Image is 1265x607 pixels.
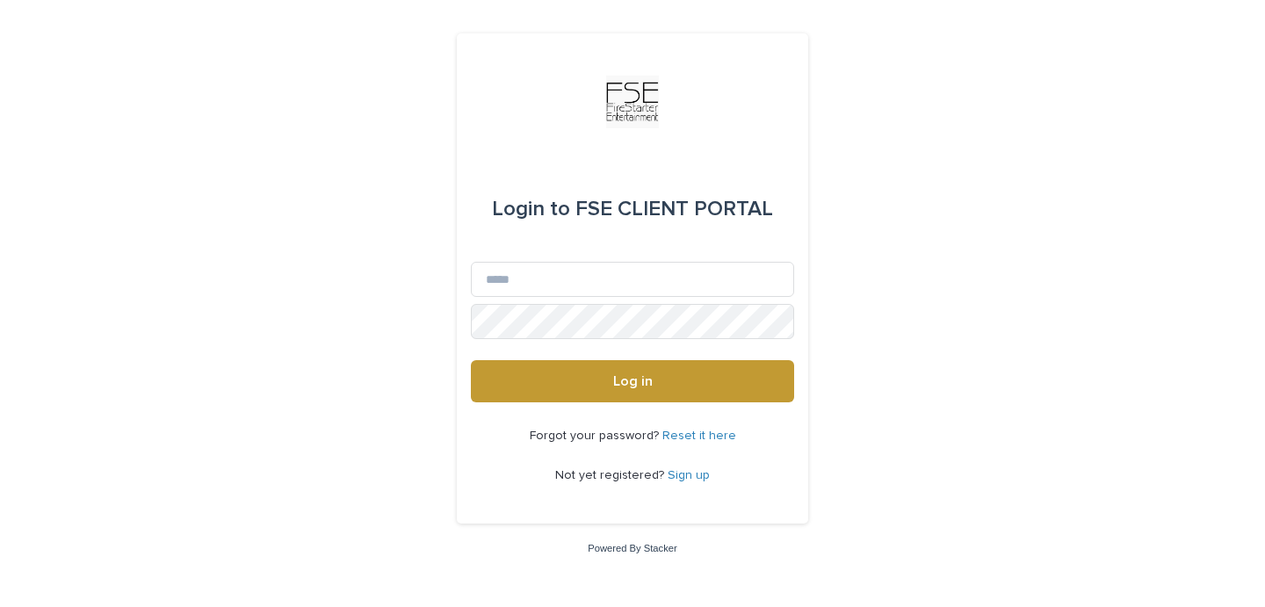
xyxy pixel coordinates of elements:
[588,543,676,553] a: Powered By Stacker
[492,199,570,220] span: Login to
[613,374,653,388] span: Log in
[668,469,710,481] a: Sign up
[555,469,668,481] span: Not yet registered?
[606,76,659,128] img: Km9EesSdRbS9ajqhBzyo
[530,430,662,442] span: Forgot your password?
[492,184,773,234] div: FSE CLIENT PORTAL
[471,360,794,402] button: Log in
[662,430,736,442] a: Reset it here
